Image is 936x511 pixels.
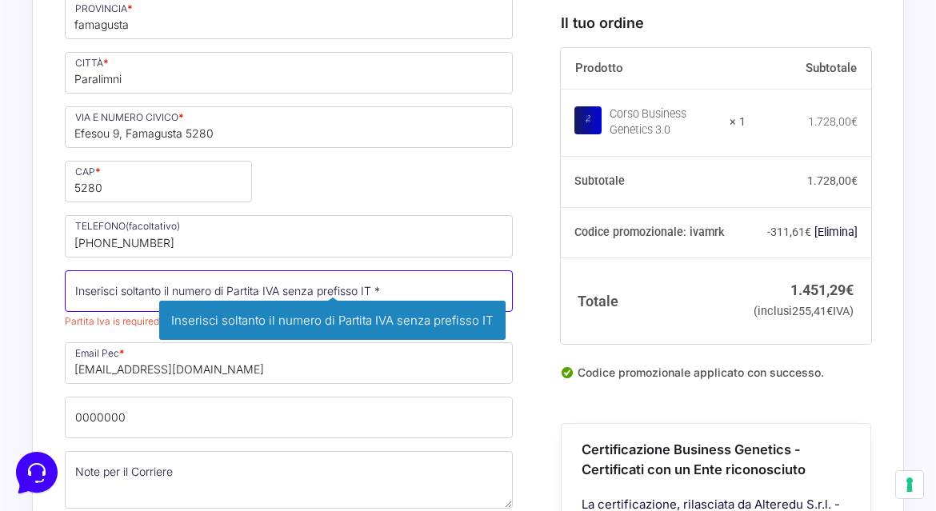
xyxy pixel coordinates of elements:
[574,106,602,134] img: Corso Business Genetics 3.0
[246,386,270,401] p: Aiuto
[65,52,513,94] input: CITTÀ *
[26,202,125,214] span: Trova una risposta
[67,90,259,106] span: [PERSON_NAME]
[561,157,746,208] th: Subtotale
[138,386,182,401] p: Messaggi
[19,83,301,131] a: [PERSON_NAME]tranquillo capisco, fammi sapere se sei ancora interessato 🙂4 h fa
[142,64,294,77] a: [DEMOGRAPHIC_DATA] tutto
[582,442,806,478] span: Certificazione Business Genetics - Certificati con un Ente riconosciuto
[790,281,854,298] bdi: 1.451,29
[65,315,159,327] span: Partita Iva is required
[807,174,858,187] bdi: 1.728,00
[746,48,871,90] th: Subtotale
[846,281,854,298] span: €
[65,397,513,438] input: Codice Destinatario *
[65,161,252,202] input: CAP *
[13,13,269,38] h2: [PERSON_NAME] 👋
[159,301,506,340] span: Inserisci soltanto il numero di Partita IVA senza prefisso IT
[104,147,236,160] span: Inizia una conversazione
[561,12,871,34] h3: Il tuo ordine
[36,236,262,252] input: Cerca un articolo...
[170,202,294,214] a: Apri Centro Assistenza
[814,226,858,238] a: Rimuovi il codice promozionale ivamrk
[805,226,811,238] span: €
[13,449,61,497] iframe: Customerly Messenger Launcher
[561,364,871,394] div: Codice promozionale applicato con successo.
[209,364,307,401] button: Aiuto
[111,364,210,401] button: Messaggi
[65,106,513,148] input: VIA E NUMERO CIVICO *
[754,305,854,319] small: (inclusi IVA)
[792,305,833,319] span: 255,41
[48,386,75,401] p: Home
[13,364,111,401] button: Home
[730,115,746,131] strong: × 1
[808,116,858,129] bdi: 1.728,00
[851,174,858,187] span: €
[561,207,746,258] th: Codice promozionale: ivamrk
[610,107,719,139] div: Corso Business Genetics 3.0
[896,471,923,498] button: Le tue preferenze relative al consenso per le tecnologie di tracciamento
[746,207,871,258] td: -
[826,305,833,319] span: €
[851,116,858,129] span: €
[770,226,811,238] span: 311,61
[269,90,294,104] p: 4 h fa
[561,48,746,90] th: Prodotto
[65,270,513,312] input: Inserisci soltanto il numero di Partita IVA senza prefisso IT *
[26,64,136,77] span: Le tue conversazioni
[67,109,259,125] p: tranquillo capisco, fammi sapere se sei ancora interessato 🙂
[65,342,513,384] input: Email Pec *
[561,258,746,344] th: Totale
[26,91,58,123] img: dark
[65,215,513,257] input: TELEFONO
[26,138,294,170] button: Inizia una conversazione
